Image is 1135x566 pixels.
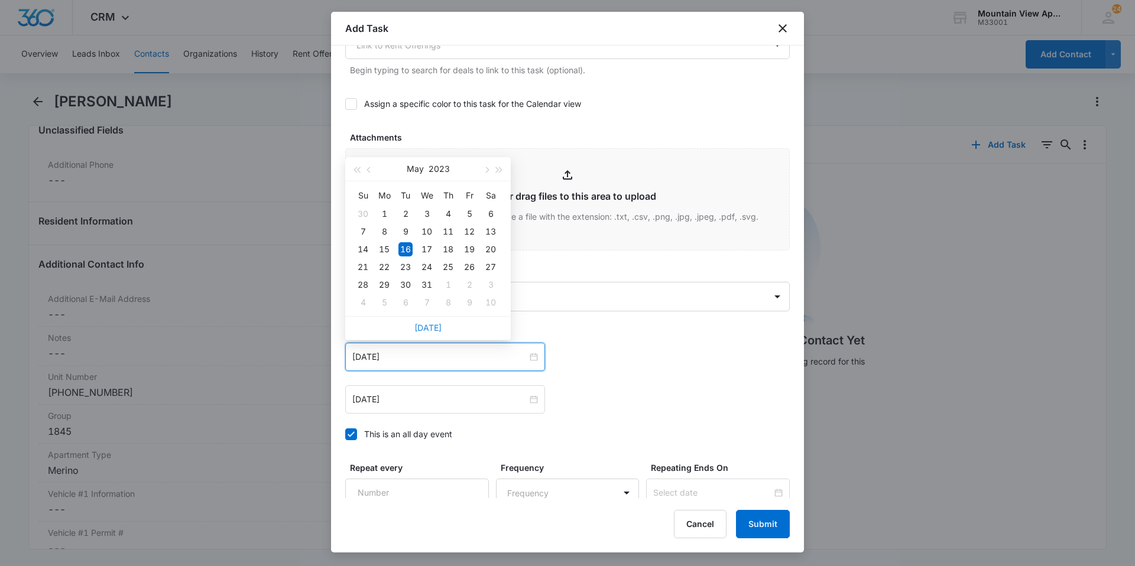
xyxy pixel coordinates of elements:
td: 2023-05-11 [437,223,459,240]
td: 2023-05-31 [416,276,437,294]
td: 2023-05-23 [395,258,416,276]
td: 2023-05-12 [459,223,480,240]
button: 2023 [429,157,450,181]
td: 2023-06-02 [459,276,480,294]
td: 2023-05-21 [352,258,374,276]
div: 2 [462,278,476,292]
td: 2023-05-20 [480,240,501,258]
div: 14 [356,242,370,256]
label: Repeat every [350,461,494,474]
div: 10 [484,295,498,310]
td: 2023-05-10 [416,223,437,240]
div: 15 [377,242,391,256]
td: 2023-05-09 [395,223,416,240]
div: 19 [462,242,476,256]
div: 2 [398,207,413,221]
th: Mo [374,186,395,205]
p: Begin typing to search for deals to link to this task (optional). [350,64,790,76]
div: 30 [356,207,370,221]
div: 9 [398,225,413,239]
label: Frequency [501,461,644,474]
td: 2023-05-02 [395,205,416,223]
input: Number [345,479,489,507]
td: 2023-05-08 [374,223,395,240]
td: 2023-05-04 [437,205,459,223]
div: 11 [441,225,455,239]
td: 2023-05-25 [437,258,459,276]
div: 21 [356,260,370,274]
th: Su [352,186,374,205]
td: 2023-06-09 [459,294,480,311]
td: 2023-05-28 [352,276,374,294]
div: 9 [462,295,476,310]
td: 2023-05-14 [352,240,374,258]
td: 2023-06-10 [480,294,501,311]
div: 6 [398,295,413,310]
div: 17 [420,242,434,256]
th: Tu [395,186,416,205]
div: 22 [377,260,391,274]
td: 2023-06-06 [395,294,416,311]
div: 10 [420,225,434,239]
div: 3 [484,278,498,292]
div: 8 [441,295,455,310]
div: 18 [441,242,455,256]
div: 26 [462,260,476,274]
div: 24 [420,260,434,274]
td: 2023-05-03 [416,205,437,223]
div: 4 [441,207,455,221]
td: 2023-06-05 [374,294,395,311]
th: Th [437,186,459,205]
div: This is an all day event [364,428,452,440]
th: Fr [459,186,480,205]
h1: Add Task [345,21,388,35]
div: 1 [441,278,455,292]
div: 28 [356,278,370,292]
td: 2023-05-29 [374,276,395,294]
td: 2023-05-13 [480,223,501,240]
div: 6 [484,207,498,221]
td: 2023-05-06 [480,205,501,223]
div: 4 [356,295,370,310]
div: 12 [462,225,476,239]
td: 2023-05-05 [459,205,480,223]
th: Sa [480,186,501,205]
td: 2023-05-27 [480,258,501,276]
td: 2023-05-17 [416,240,437,258]
div: 5 [377,295,391,310]
td: 2023-05-19 [459,240,480,258]
div: 29 [377,278,391,292]
th: We [416,186,437,205]
input: Select date [653,486,772,499]
td: 2023-04-30 [352,205,374,223]
td: 2023-05-24 [416,258,437,276]
input: May 16, 2023 [352,350,527,363]
div: 23 [398,260,413,274]
td: 2023-06-08 [437,294,459,311]
label: Assign a specific color to this task for the Calendar view [345,97,790,110]
div: 8 [377,225,391,239]
div: 20 [484,242,498,256]
td: 2023-06-03 [480,276,501,294]
div: 3 [420,207,434,221]
div: 27 [484,260,498,274]
td: 2023-05-07 [352,223,374,240]
div: 1 [377,207,391,221]
button: Submit [736,510,790,538]
div: 31 [420,278,434,292]
td: 2023-05-01 [374,205,395,223]
td: 2023-05-18 [437,240,459,258]
a: [DATE] [414,323,442,333]
button: close [776,21,790,35]
label: Time span [350,326,794,338]
button: Cancel [674,510,727,538]
label: Attachments [350,131,794,144]
div: 30 [398,278,413,292]
div: 16 [398,242,413,256]
label: Assigned to [350,265,794,277]
div: 7 [356,225,370,239]
div: 5 [462,207,476,221]
td: 2023-06-04 [352,294,374,311]
div: 13 [484,225,498,239]
div: 25 [441,260,455,274]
